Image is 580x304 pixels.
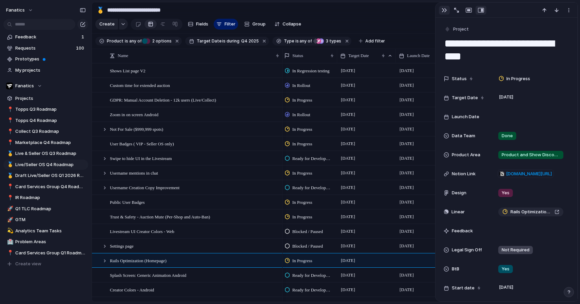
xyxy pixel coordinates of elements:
button: 📍 [6,117,13,124]
span: Rails Optimization (Homepage) [510,209,552,215]
span: Linear [451,209,465,215]
div: 📍 [7,106,12,113]
div: 📍Card Services Group Q1 Roadmap [3,248,88,258]
a: Rails Optimization (Homepage) [498,208,563,216]
span: Zoom in on screen Android [110,110,158,118]
button: Project [443,24,471,34]
span: [DATE] [398,154,415,162]
span: Notion Link [452,171,476,177]
span: Status [292,52,303,59]
div: 🥇 [7,161,12,168]
div: 🥇Draft Live/Seller OS Q1 2026 Roadmap [3,171,88,181]
span: Q4 2025 [241,38,259,44]
span: [DATE] [398,227,415,235]
span: [DATE] [497,283,515,291]
a: 📍Card Services Group Q4 Roadmap [3,182,88,192]
span: Add filter [365,38,385,44]
span: [DATE] [339,227,357,235]
span: fanatics [6,7,25,14]
span: User Badges ( VIP - Seller OS only) [110,140,174,147]
span: Custom time for extended auction [110,81,170,89]
span: is [295,38,299,44]
span: In Rollout [292,82,310,89]
div: 📍Marketplace Q4 Roadmap [3,138,88,148]
span: Marketplace Q4 Roadmap [15,139,86,146]
span: In Progress [292,170,312,177]
span: Product and Show Discovery [502,151,560,158]
span: Launch Date [407,52,430,59]
span: Create view [15,261,41,267]
span: Public User Badges [110,198,145,206]
span: BtB [452,266,459,272]
button: Create [95,19,118,30]
span: My projects [15,67,86,74]
span: Analytics Team Tasks [15,228,86,234]
span: Splash Screen: Generic Animation Android [110,271,186,279]
span: [DATE] [339,242,357,250]
span: Creator Colors - Android [110,286,154,293]
span: Blocked / Paused [292,243,323,250]
div: 📍 [7,183,12,191]
button: 3 types [312,37,343,45]
span: any of [299,38,312,44]
div: 📍 [7,117,12,124]
button: Add filter [355,36,389,46]
span: Live/Seller OS Q4 Roadmap [15,161,86,168]
span: Fanatics [15,83,34,89]
span: GTM [15,216,86,223]
span: Draft Live/Seller OS Q1 2026 Roadmap [15,172,86,179]
a: 🚀GTM [3,215,88,225]
button: Create view [3,259,88,269]
button: 🥇 [6,172,13,179]
span: Target Date [197,38,221,44]
span: Done [502,132,513,139]
a: 🏥Problem Areas [3,237,88,247]
span: Prototypes [15,56,86,62]
button: 🚀 [6,216,13,223]
span: 1 [81,34,85,40]
span: Data Team [452,132,475,139]
span: [DATE] [497,93,515,101]
div: 🚀 [7,216,12,224]
span: [DATE] [339,271,357,279]
span: [DATE] [339,213,357,221]
span: In Rollout [292,111,310,118]
span: In Progress [292,126,312,133]
span: [DATE] [398,198,415,206]
span: [DATE] [339,256,357,265]
span: Create [99,21,115,28]
span: any of [128,38,141,44]
span: [DATE] [398,183,415,192]
span: [DATE] [339,110,357,119]
span: Username Creation Copy Improvement [110,183,179,191]
a: My projects [3,65,88,75]
span: Type [284,38,294,44]
span: Group [252,21,266,28]
span: Target Date [348,52,369,59]
span: Card Services Group Q1 Roadmap [15,250,86,256]
span: [DATE] [398,125,415,133]
span: [DATE] [339,67,357,75]
span: [DATE] [398,169,415,177]
span: [DATE] [398,271,415,279]
span: Live & Seller OS Q3 Roadmap [15,150,86,157]
span: Blocked / Paused [292,228,323,235]
a: 📍Topps Q4 Roadmap [3,115,88,126]
span: [DATE] [339,140,357,148]
span: Filter [225,21,235,28]
div: 📍 [7,194,12,202]
span: 100 [76,45,85,52]
span: Requests [15,45,74,52]
span: GDPR: Manual Account Deletion - 12k users (Live/Collect) [110,96,216,104]
button: 📍 [6,128,13,135]
span: Shows List page V2 [110,67,146,74]
div: 🥇 [7,150,12,158]
span: In Progress [292,141,312,147]
a: 💫Analytics Team Tasks [3,226,88,236]
span: [DOMAIN_NAME][URL] [506,171,552,177]
span: Ready for Development [292,272,331,279]
span: In Progress [292,214,312,220]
